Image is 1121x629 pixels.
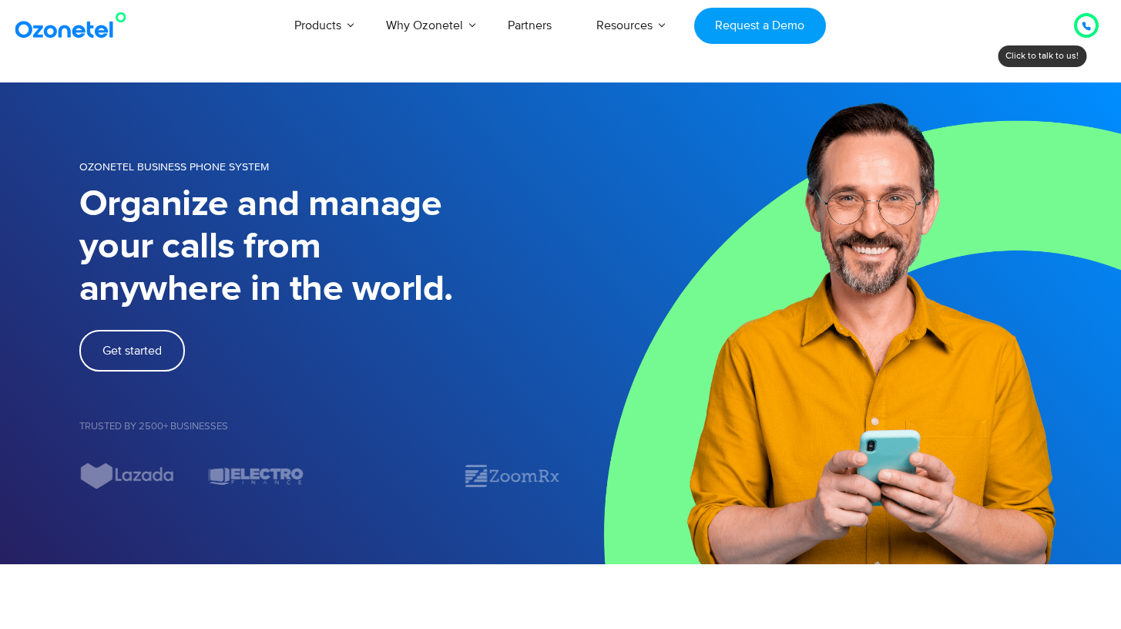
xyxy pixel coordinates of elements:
[79,462,176,489] div: 6 / 7
[207,462,304,489] img: electro
[79,160,269,173] span: OZONETEL BUSINESS PHONE SYSTEM
[463,462,560,489] img: zoomrx
[79,462,176,489] img: Lazada
[79,183,561,311] h1: Organize and manage your calls from anywhere in the world.
[79,462,561,489] div: Image Carousel
[79,422,561,432] h5: Trusted by 2500+ Businesses
[463,462,560,489] div: 2 / 7
[207,462,304,489] div: 7 / 7
[694,8,826,44] a: Request a Demo
[102,345,162,357] span: Get started
[79,330,185,372] a: Get started
[335,467,432,486] div: 1 / 7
